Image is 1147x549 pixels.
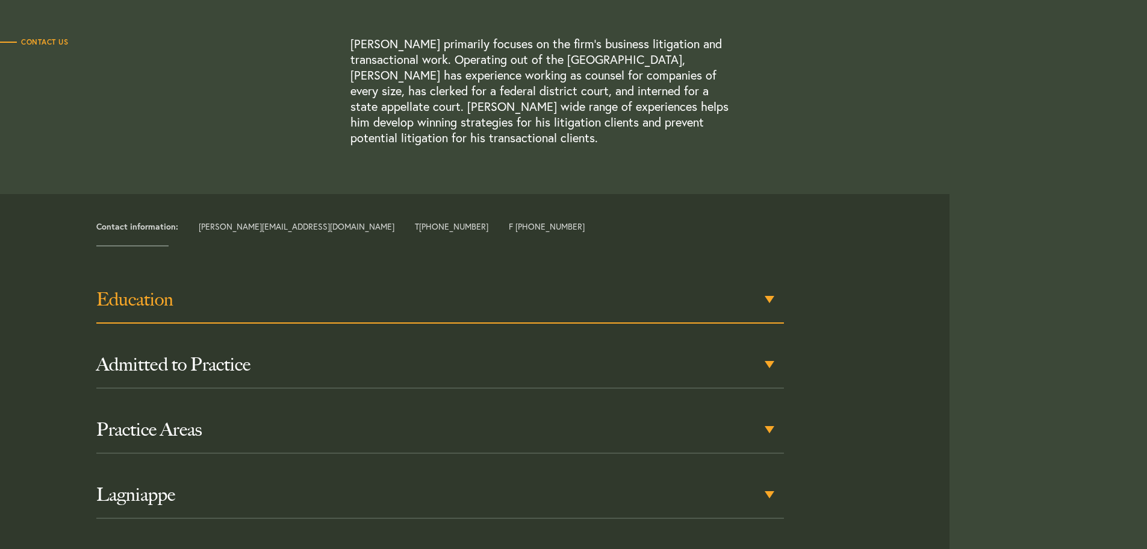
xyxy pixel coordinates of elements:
strong: Contact information: [96,221,178,232]
span: F [PHONE_NUMBER] [509,222,585,231]
h3: Lagniappe [96,484,784,506]
span: T [415,222,488,231]
a: [PERSON_NAME][EMAIL_ADDRESS][DOMAIN_NAME] [199,221,394,232]
h3: Admitted to Practice [96,354,784,375]
a: [PHONE_NUMBER] [419,221,488,232]
p: [PERSON_NAME] primarily focuses on the firm’s business litigation and transactional work. Operati... [350,36,736,146]
h3: Practice Areas [96,419,784,441]
h3: Education [96,289,784,310]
